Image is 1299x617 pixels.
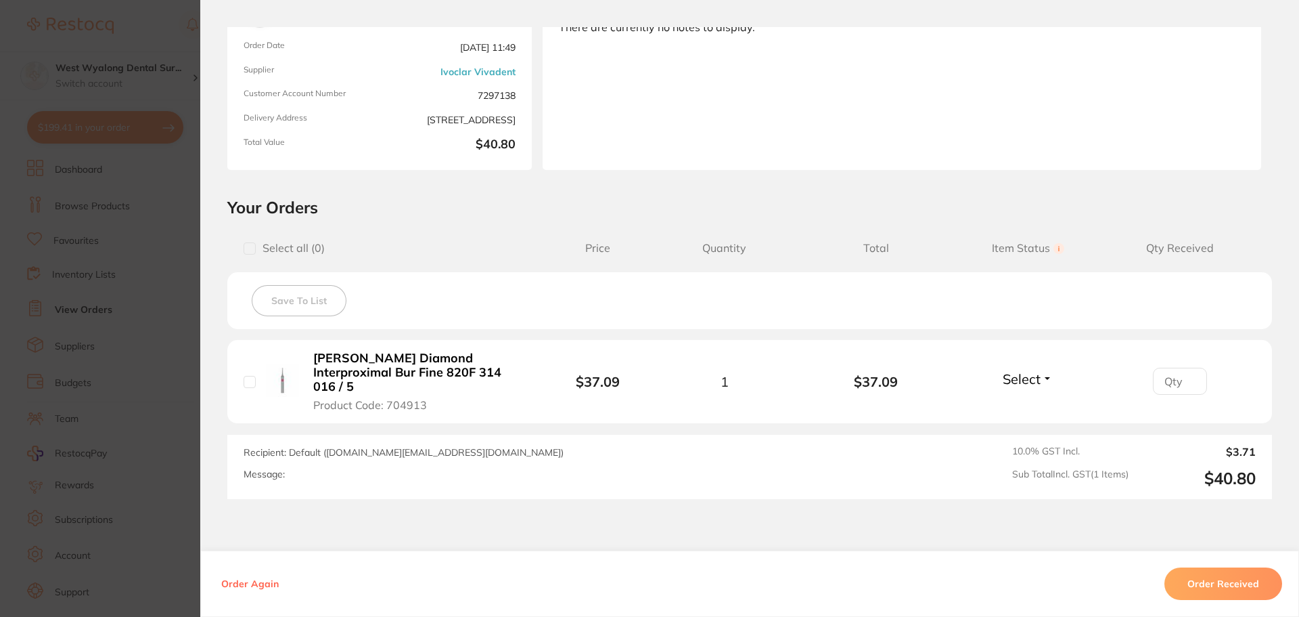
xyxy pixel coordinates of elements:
[648,242,800,255] span: Quantity
[1104,242,1256,255] span: Qty Received
[1012,469,1129,488] span: Sub Total Incl. GST ( 1 Items)
[266,364,299,397] img: Meisinger Diamond Interproximal Bur Fine 820F 314 016 / 5
[800,242,952,255] span: Total
[547,242,649,255] span: Price
[227,197,1272,217] h2: Your Orders
[1139,446,1256,458] output: $3.71
[952,242,1103,255] span: Item Status
[309,351,527,412] button: [PERSON_NAME] Diamond Interproximal Bur Fine 820F 314 016 / 5 Product Code: 704913
[800,374,952,389] b: $37.09
[385,41,516,54] span: [DATE] 11:49
[244,41,374,54] span: Order Date
[256,242,325,255] span: Select all ( 0 )
[385,113,516,127] span: [STREET_ADDRESS]
[385,137,516,154] b: $40.80
[244,89,374,102] span: Customer Account Number
[1012,446,1129,458] span: 10.0 % GST Incl.
[244,469,285,480] label: Message:
[999,370,1057,387] button: Select
[244,446,564,459] span: Recipient: Default ( [DOMAIN_NAME][EMAIL_ADDRESS][DOMAIN_NAME] )
[244,113,374,127] span: Delivery Address
[576,373,620,390] b: $37.09
[313,352,523,393] b: [PERSON_NAME] Diamond Interproximal Bur Fine 820F 314 016 / 5
[244,65,374,79] span: Supplier
[440,66,516,77] a: Ivoclar Vivadent
[721,374,729,389] span: 1
[1164,568,1282,600] button: Order Received
[1139,469,1256,488] output: $40.80
[244,137,374,154] span: Total Value
[252,285,346,316] button: Save To List
[1003,370,1041,387] span: Select
[1153,368,1207,395] input: Qty
[217,578,283,590] button: Order Again
[313,399,427,411] span: Product Code: 704913
[559,21,1245,33] div: There are currently no notes to display.
[385,89,516,102] span: 7297138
